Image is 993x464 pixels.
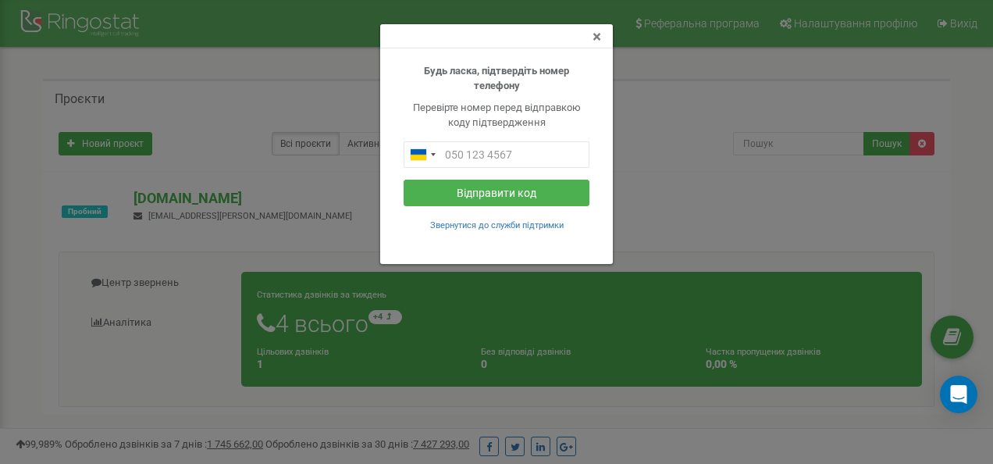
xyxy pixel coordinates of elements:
span: × [593,27,601,46]
p: Перевірте номер перед відправкою коду підтвердження [404,101,589,130]
small: Звернутися до служби підтримки [430,220,564,230]
div: Open Intercom Messenger [940,376,977,413]
a: Звернутися до служби підтримки [430,219,564,230]
input: 050 123 4567 [404,141,589,168]
b: Будь ласка, підтвердіть номер телефону [424,65,569,91]
button: Close [593,29,601,45]
button: Відправити код [404,180,589,206]
div: Telephone country code [404,142,440,167]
